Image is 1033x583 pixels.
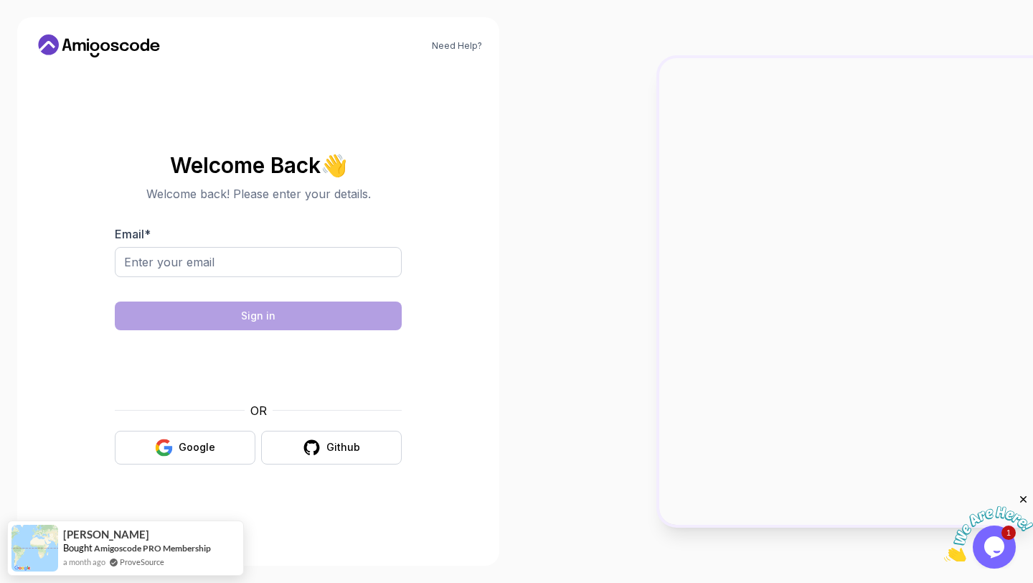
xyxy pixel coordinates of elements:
[63,528,149,541] span: [PERSON_NAME]
[115,247,402,277] input: Enter your email
[34,34,164,57] a: Home link
[115,431,255,465] button: Google
[150,339,367,393] iframe: hCaptcha güvenlik sorunu için onay kutusu içeren pencere öğesi
[94,543,211,554] a: Amigoscode PRO Membership
[432,40,482,52] a: Need Help?
[261,431,402,465] button: Github
[250,402,267,419] p: OR
[63,542,93,554] span: Bought
[63,556,105,568] span: a month ago
[659,58,1033,525] img: Amigoscode Dashboard
[11,525,58,572] img: provesource social proof notification image
[179,440,215,454] div: Google
[115,227,151,241] label: Email *
[326,440,360,454] div: Github
[944,493,1033,561] iframe: chat widget
[120,556,164,568] a: ProveSource
[115,185,402,202] p: Welcome back! Please enter your details.
[115,154,402,177] h2: Welcome Back
[115,302,402,330] button: Sign in
[241,309,275,323] div: Sign in
[318,149,352,180] span: 👋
